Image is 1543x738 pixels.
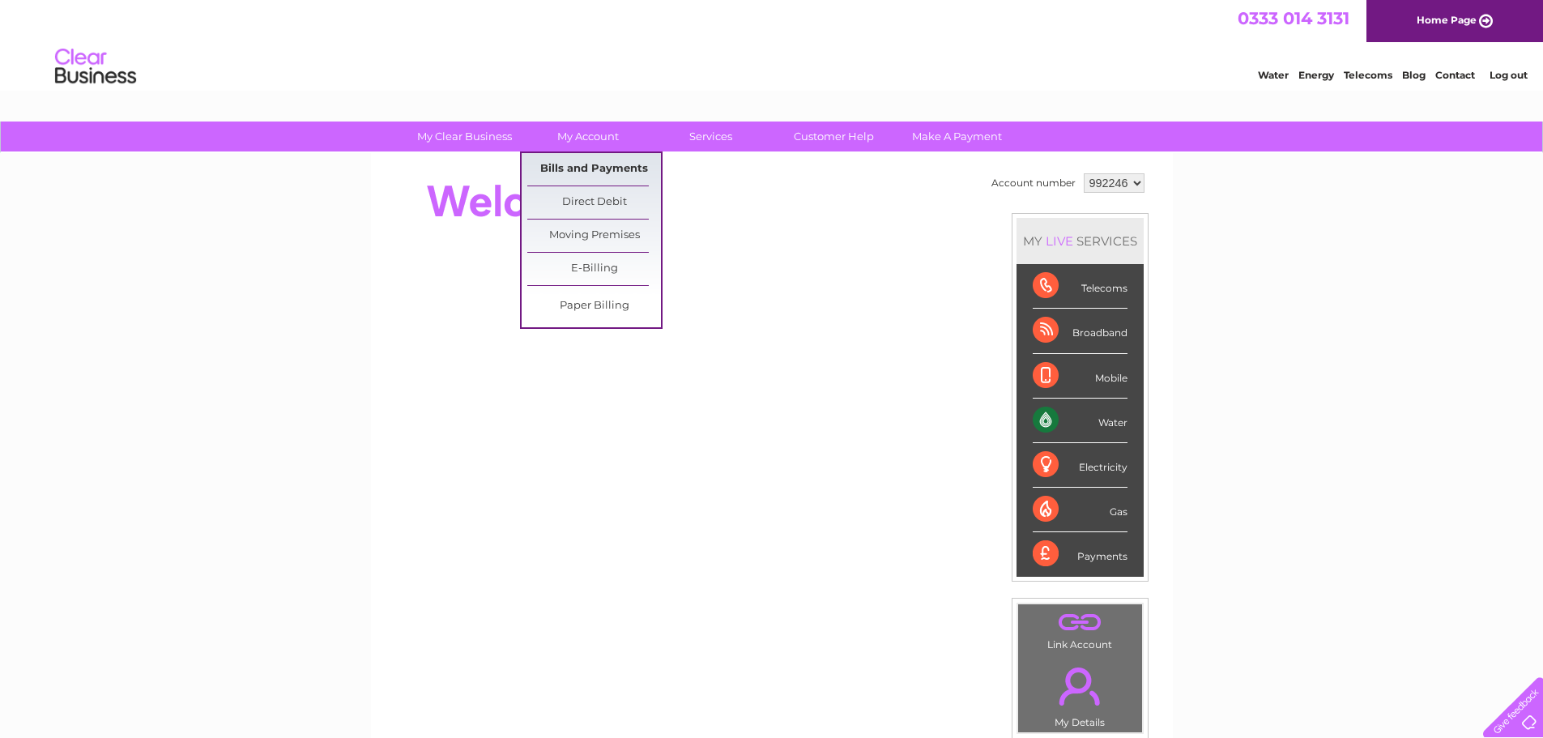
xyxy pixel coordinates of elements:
[527,153,661,186] a: Bills and Payments
[1344,69,1392,81] a: Telecoms
[1490,69,1528,81] a: Log out
[1033,399,1127,443] div: Water
[390,9,1155,79] div: Clear Business is a trading name of Verastar Limited (registered in [GEOGRAPHIC_DATA] No. 3667643...
[1238,8,1349,28] a: 0333 014 3131
[1298,69,1334,81] a: Energy
[54,42,137,92] img: logo.png
[1022,608,1138,637] a: .
[398,122,531,151] a: My Clear Business
[1017,654,1143,733] td: My Details
[890,122,1024,151] a: Make A Payment
[1033,354,1127,399] div: Mobile
[527,220,661,252] a: Moving Premises
[987,169,1080,197] td: Account number
[1017,218,1144,264] div: MY SERVICES
[1033,488,1127,532] div: Gas
[1042,233,1076,249] div: LIVE
[1033,443,1127,488] div: Electricity
[527,290,661,322] a: Paper Billing
[767,122,901,151] a: Customer Help
[644,122,778,151] a: Services
[1033,309,1127,353] div: Broadband
[1435,69,1475,81] a: Contact
[1402,69,1426,81] a: Blog
[1017,604,1143,655] td: Link Account
[1033,264,1127,309] div: Telecoms
[527,253,661,285] a: E-Billing
[521,122,654,151] a: My Account
[1258,69,1289,81] a: Water
[1033,532,1127,576] div: Payments
[1022,658,1138,715] a: .
[527,186,661,219] a: Direct Debit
